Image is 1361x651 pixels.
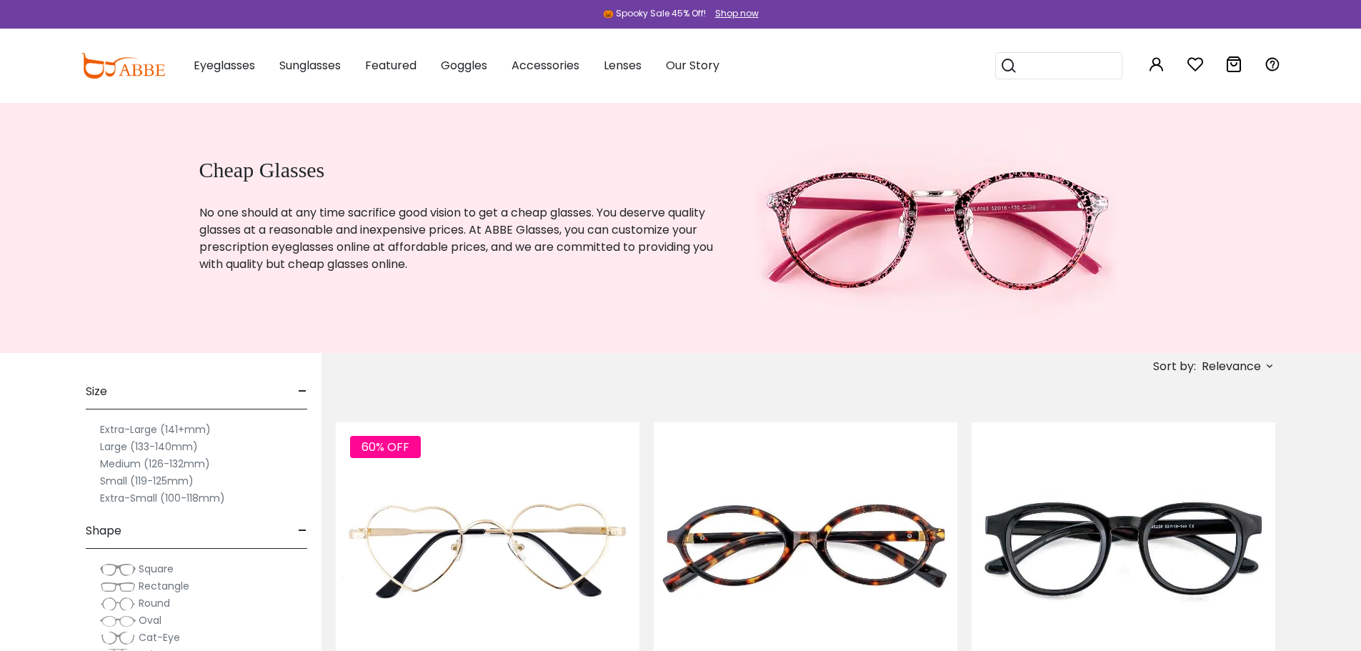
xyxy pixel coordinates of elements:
[139,562,174,576] span: Square
[194,57,255,74] span: Eyeglasses
[100,455,210,472] label: Medium (126-132mm)
[81,53,165,79] img: abbeglasses.com
[199,204,719,273] p: No one should at any time sacrifice good vision to get a cheap glasses. You deserve quality glass...
[298,514,307,548] span: -
[100,438,198,455] label: Large (133-140mm)
[715,7,759,20] div: Shop now
[441,57,487,74] span: Goggles
[139,613,161,627] span: Oval
[708,7,759,19] a: Shop now
[279,57,341,74] span: Sunglasses
[100,597,136,611] img: Round.png
[512,57,579,74] span: Accessories
[1153,358,1196,374] span: Sort by:
[100,472,194,490] label: Small (119-125mm)
[100,631,136,645] img: Cat-Eye.png
[100,580,136,594] img: Rectangle.png
[603,7,706,20] div: 🎃 Spooky Sale 45% Off!
[100,421,211,438] label: Extra-Large (141+mm)
[350,436,421,458] span: 60% OFF
[666,57,719,74] span: Our Story
[199,157,719,183] h1: Cheap Glasses
[100,562,136,577] img: Square.png
[86,374,107,409] span: Size
[100,614,136,628] img: Oval.png
[754,103,1117,353] img: cheap glasses
[139,579,189,593] span: Rectangle
[139,630,180,645] span: Cat-Eye
[298,374,307,409] span: -
[365,57,417,74] span: Featured
[1202,354,1261,379] span: Relevance
[86,514,121,548] span: Shape
[604,57,642,74] span: Lenses
[139,596,170,610] span: Round
[100,490,225,507] label: Extra-Small (100-118mm)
